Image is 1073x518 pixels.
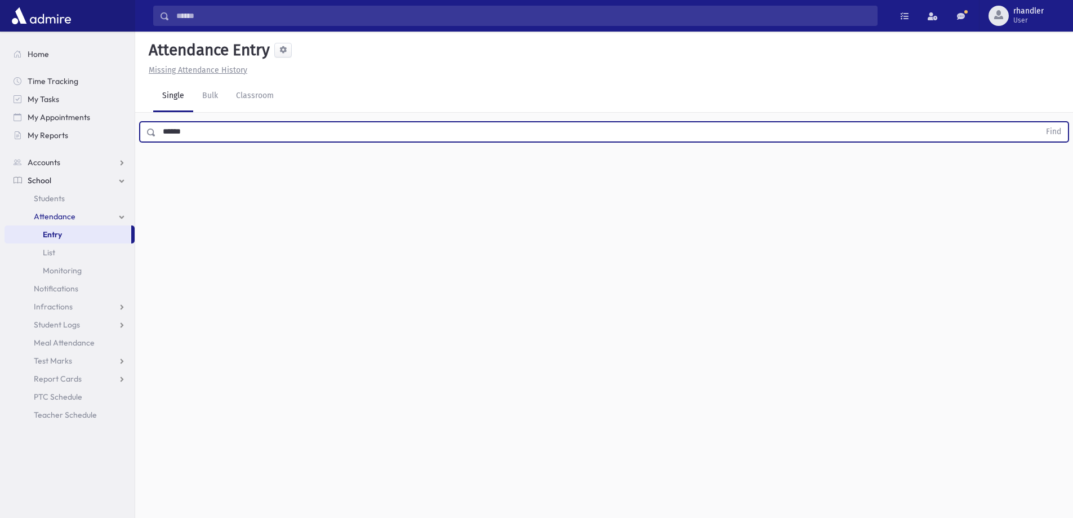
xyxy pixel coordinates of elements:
u: Missing Attendance History [149,65,247,75]
span: Report Cards [34,374,82,384]
a: Test Marks [5,352,135,370]
a: My Reports [5,126,135,144]
a: Meal Attendance [5,334,135,352]
span: Home [28,49,49,59]
a: List [5,243,135,262]
a: Report Cards [5,370,135,388]
span: Time Tracking [28,76,78,86]
span: Teacher Schedule [34,410,97,420]
a: Single [153,81,193,112]
span: Monitoring [43,265,82,276]
span: School [28,175,51,185]
a: My Appointments [5,108,135,126]
a: Accounts [5,153,135,171]
span: My Appointments [28,112,90,122]
span: Notifications [34,284,78,294]
span: Students [34,193,65,203]
a: Students [5,189,135,207]
span: Accounts [28,157,60,167]
span: Test Marks [34,356,72,366]
span: Infractions [34,302,73,312]
a: School [5,171,135,189]
a: Infractions [5,298,135,316]
button: Find [1039,122,1068,141]
span: List [43,247,55,258]
a: Student Logs [5,316,135,334]
a: Time Tracking [5,72,135,90]
a: Home [5,45,135,63]
img: AdmirePro [9,5,74,27]
a: PTC Schedule [5,388,135,406]
span: My Reports [28,130,68,140]
h5: Attendance Entry [144,41,270,60]
input: Search [170,6,877,26]
span: Entry [43,229,62,240]
span: Attendance [34,211,75,222]
span: PTC Schedule [34,392,82,402]
a: Entry [5,225,131,243]
a: Missing Attendance History [144,65,247,75]
span: User [1013,16,1044,25]
a: Attendance [5,207,135,225]
a: Teacher Schedule [5,406,135,424]
span: rhandler [1013,7,1044,16]
a: Notifications [5,280,135,298]
a: My Tasks [5,90,135,108]
a: Monitoring [5,262,135,280]
a: Bulk [193,81,227,112]
span: Student Logs [34,320,80,330]
a: Classroom [227,81,283,112]
span: My Tasks [28,94,59,104]
span: Meal Attendance [34,338,95,348]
